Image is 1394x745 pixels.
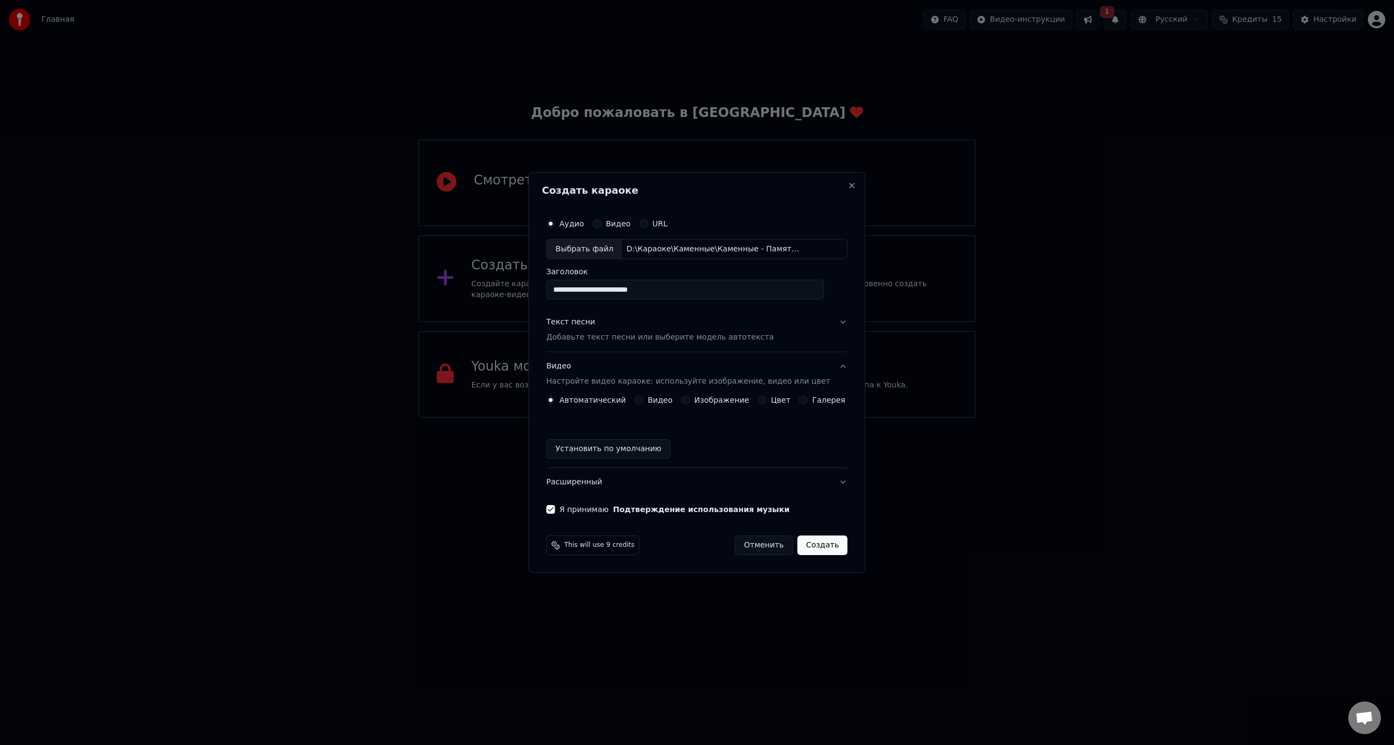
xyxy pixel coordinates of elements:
label: Галерея [812,396,846,404]
label: Видео [606,220,631,227]
label: URL [652,220,668,227]
button: Установить по умолчанию [546,439,670,459]
p: Добавьте текст песни или выберите модель автотекста [546,333,774,343]
label: Изображение [694,396,749,404]
div: Выбрать файл [547,239,622,259]
button: Создать [797,535,847,555]
button: ВидеоНастройте видео караоке: используйте изображение, видео или цвет [546,353,847,396]
label: Автоматический [559,396,626,404]
label: Цвет [771,396,791,404]
span: This will use 9 credits [564,541,634,550]
div: D:\Караоке\Каменные\Каменные - Памяти музыканта.mp3 [622,244,807,255]
div: Текст песни [546,317,595,328]
p: Настройте видео караоке: используйте изображение, видео или цвет [546,376,830,387]
label: Видео [647,396,672,404]
h2: Создать караоке [542,186,852,195]
button: Расширенный [546,468,847,496]
label: Аудио [559,220,584,227]
button: Текст песниДобавьте текст песни или выберите модель автотекста [546,309,847,352]
label: Я принимаю [559,506,790,513]
div: ВидеоНастройте видео караоке: используйте изображение, видео или цвет [546,396,847,467]
label: Заголовок [546,268,847,276]
button: Отменить [735,535,793,555]
div: Видео [546,361,830,387]
button: Я принимаю [613,506,790,513]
